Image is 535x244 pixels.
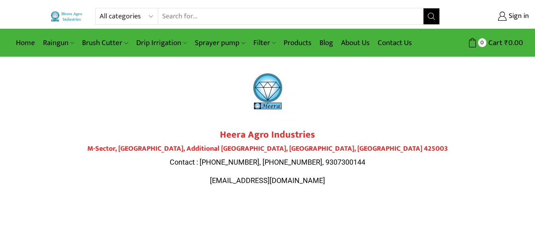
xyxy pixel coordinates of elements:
input: Search for... [158,8,423,24]
a: Filter [249,33,280,52]
span: [EMAIL_ADDRESS][DOMAIN_NAME] [210,176,325,185]
a: 0 Cart ₹0.00 [448,35,523,50]
a: Brush Cutter [78,33,132,52]
a: About Us [337,33,374,52]
a: Products [280,33,316,52]
a: Sprayer pump [191,33,249,52]
a: Home [12,33,39,52]
bdi: 0.00 [504,37,523,49]
a: Sign in [452,9,529,24]
span: ₹ [504,37,508,49]
span: Sign in [507,11,529,22]
img: heera-logo-1000 [238,61,298,121]
a: Blog [316,33,337,52]
button: Search button [423,8,439,24]
a: Drip Irrigation [132,33,191,52]
span: Cart [486,37,502,48]
span: Contact : [PHONE_NUMBER], [PHONE_NUMBER], 9307300144 [170,158,365,166]
span: 0 [478,38,486,47]
a: Raingun [39,33,78,52]
h4: M-Sector, [GEOGRAPHIC_DATA], Additional [GEOGRAPHIC_DATA], [GEOGRAPHIC_DATA], [GEOGRAPHIC_DATA] 4... [45,145,491,153]
a: Contact Us [374,33,416,52]
strong: Heera Agro Industries [220,127,315,143]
